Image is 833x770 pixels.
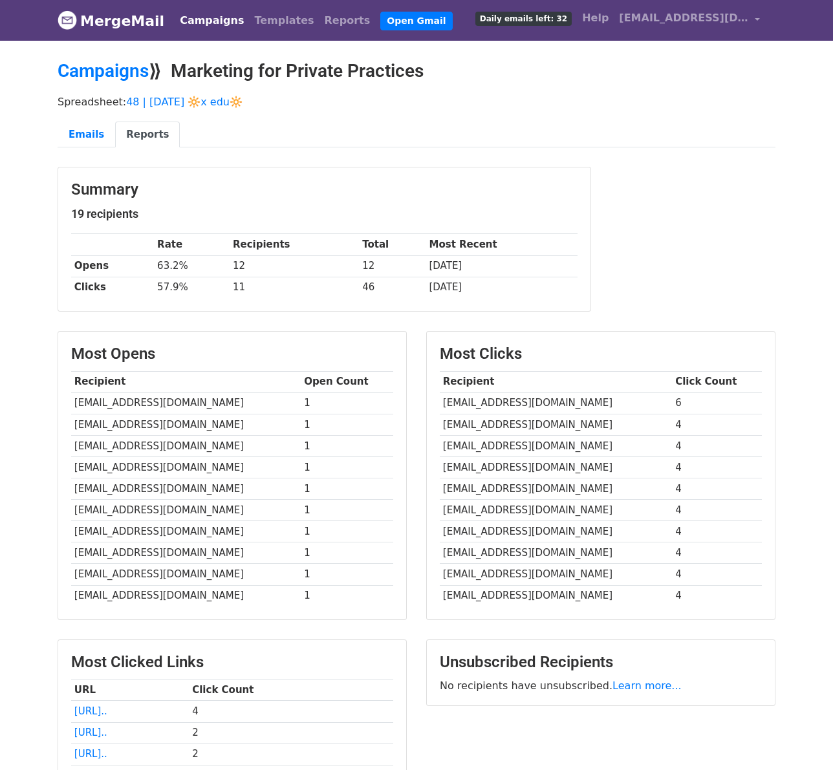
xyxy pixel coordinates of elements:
[230,234,359,255] th: Recipients
[440,521,672,542] td: [EMAIL_ADDRESS][DOMAIN_NAME]
[672,500,762,521] td: 4
[577,5,614,31] a: Help
[58,60,149,81] a: Campaigns
[440,371,672,392] th: Recipient
[672,585,762,606] td: 4
[301,500,393,521] td: 1
[301,564,393,585] td: 1
[71,435,301,456] td: [EMAIL_ADDRESS][DOMAIN_NAME]
[126,96,243,108] a: 48 | [DATE] 🔆x edu🔆
[440,585,672,606] td: [EMAIL_ADDRESS][DOMAIN_NAME]
[612,679,682,692] a: Learn more...
[672,371,762,392] th: Click Count
[619,10,748,26] span: [EMAIL_ADDRESS][DOMAIN_NAME]
[301,542,393,564] td: 1
[672,521,762,542] td: 4
[58,60,775,82] h2: ⟫ Marketing for Private Practices
[440,679,762,692] p: No recipients have unsubscribed.
[249,8,319,34] a: Templates
[71,414,301,435] td: [EMAIL_ADDRESS][DOMAIN_NAME]
[440,414,672,435] td: [EMAIL_ADDRESS][DOMAIN_NAME]
[71,653,393,672] h3: Most Clicked Links
[301,371,393,392] th: Open Count
[58,10,77,30] img: MergeMail logo
[71,542,301,564] td: [EMAIL_ADDRESS][DOMAIN_NAME]
[301,435,393,456] td: 1
[440,456,672,478] td: [EMAIL_ADDRESS][DOMAIN_NAME]
[71,679,189,701] th: URL
[71,478,301,500] td: [EMAIL_ADDRESS][DOMAIN_NAME]
[58,95,775,109] p: Spreadsheet:
[475,12,572,26] span: Daily emails left: 32
[58,122,115,148] a: Emails
[426,277,578,298] td: [DATE]
[154,255,230,277] td: 63.2%
[672,435,762,456] td: 4
[71,207,578,221] h5: 19 recipients
[614,5,765,36] a: [EMAIL_ADDRESS][DOMAIN_NAME]
[71,345,393,363] h3: Most Opens
[189,743,393,765] td: 2
[440,392,672,414] td: [EMAIL_ADDRESS][DOMAIN_NAME]
[440,500,672,521] td: [EMAIL_ADDRESS][DOMAIN_NAME]
[301,478,393,500] td: 1
[440,564,672,585] td: [EMAIL_ADDRESS][DOMAIN_NAME]
[359,234,426,255] th: Total
[440,542,672,564] td: [EMAIL_ADDRESS][DOMAIN_NAME]
[71,456,301,478] td: [EMAIL_ADDRESS][DOMAIN_NAME]
[71,371,301,392] th: Recipient
[71,180,578,199] h3: Summary
[672,456,762,478] td: 4
[71,277,154,298] th: Clicks
[426,234,578,255] th: Most Recent
[301,585,393,606] td: 1
[380,12,452,30] a: Open Gmail
[154,277,230,298] td: 57.9%
[115,122,180,148] a: Reports
[768,708,833,770] iframe: Chat Widget
[470,5,577,31] a: Daily emails left: 32
[359,255,426,277] td: 12
[440,345,762,363] h3: Most Clicks
[672,564,762,585] td: 4
[301,456,393,478] td: 1
[74,727,107,738] a: [URL]..
[672,414,762,435] td: 4
[71,564,301,585] td: [EMAIL_ADDRESS][DOMAIN_NAME]
[301,521,393,542] td: 1
[71,255,154,277] th: Opens
[58,7,164,34] a: MergeMail
[426,255,578,277] td: [DATE]
[71,392,301,414] td: [EMAIL_ADDRESS][DOMAIN_NAME]
[71,585,301,606] td: [EMAIL_ADDRESS][DOMAIN_NAME]
[189,701,393,722] td: 4
[71,500,301,521] td: [EMAIL_ADDRESS][DOMAIN_NAME]
[440,478,672,500] td: [EMAIL_ADDRESS][DOMAIN_NAME]
[672,478,762,500] td: 4
[71,521,301,542] td: [EMAIL_ADDRESS][DOMAIN_NAME]
[230,255,359,277] td: 12
[440,435,672,456] td: [EMAIL_ADDRESS][DOMAIN_NAME]
[319,8,376,34] a: Reports
[154,234,230,255] th: Rate
[301,414,393,435] td: 1
[189,679,393,701] th: Click Count
[672,392,762,414] td: 6
[301,392,393,414] td: 1
[175,8,249,34] a: Campaigns
[440,653,762,672] h3: Unsubscribed Recipients
[230,277,359,298] td: 11
[672,542,762,564] td: 4
[74,705,107,717] a: [URL]..
[74,748,107,760] a: [URL]..
[359,277,426,298] td: 46
[189,722,393,743] td: 2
